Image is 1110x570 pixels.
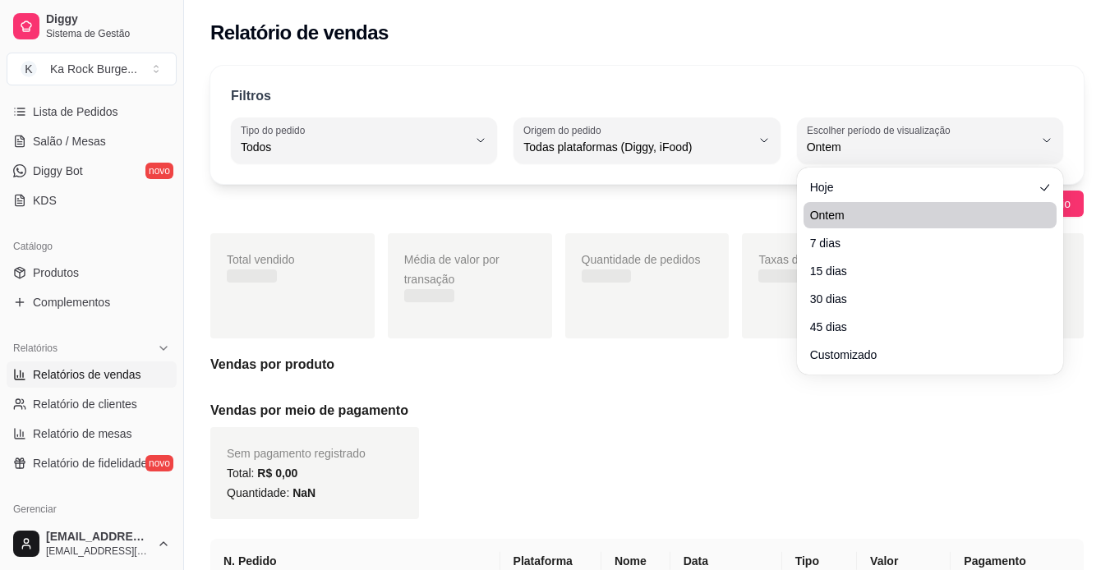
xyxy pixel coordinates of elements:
span: K [21,61,37,77]
div: Catálogo [7,233,177,260]
span: NaN [292,486,315,499]
span: Diggy [46,12,170,27]
button: Select a team [7,53,177,85]
span: Produtos [33,264,79,281]
span: Total vendido [227,253,295,266]
span: Média de valor por transação [404,253,500,286]
span: Quantidade: [227,486,315,499]
span: Complementos [33,294,110,310]
span: Customizado [810,347,1034,363]
h5: Vendas por meio de pagamento [210,401,1084,421]
span: Sem pagamento registrado [227,447,366,460]
div: Gerenciar [7,496,177,522]
label: Origem do pedido [523,123,606,137]
div: Ka Rock Burge ... [50,61,137,77]
span: Relatórios de vendas [33,366,141,383]
span: KDS [33,192,57,209]
span: 7 dias [810,235,1034,251]
span: Diggy Bot [33,163,83,179]
span: Total: [227,467,297,480]
span: Relatório de clientes [33,396,137,412]
span: R$ 0,00 [257,467,297,480]
span: [EMAIL_ADDRESS][DOMAIN_NAME] [46,530,150,545]
span: Ontem [810,207,1034,223]
span: Todas plataformas (Diggy, iFood) [523,139,750,155]
label: Tipo do pedido [241,123,311,137]
span: Hoje [810,179,1034,195]
span: Todos [241,139,467,155]
span: Quantidade de pedidos [582,253,701,266]
h2: Relatório de vendas [210,20,389,46]
span: [EMAIL_ADDRESS][DOMAIN_NAME] [46,545,150,558]
span: Lista de Pedidos [33,103,118,120]
span: Relatório de mesas [33,425,132,442]
span: Sistema de Gestão [46,27,170,40]
span: 45 dias [810,319,1034,335]
p: Filtros [231,86,271,106]
span: 30 dias [810,291,1034,307]
span: 15 dias [810,263,1034,279]
h5: Vendas por produto [210,355,1084,375]
label: Escolher período de visualização [807,123,956,137]
span: Relatórios [13,342,58,355]
span: Ontem [807,139,1034,155]
span: Relatório de fidelidade [33,455,147,471]
span: Salão / Mesas [33,133,106,149]
span: Taxas de entrega [758,253,846,266]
